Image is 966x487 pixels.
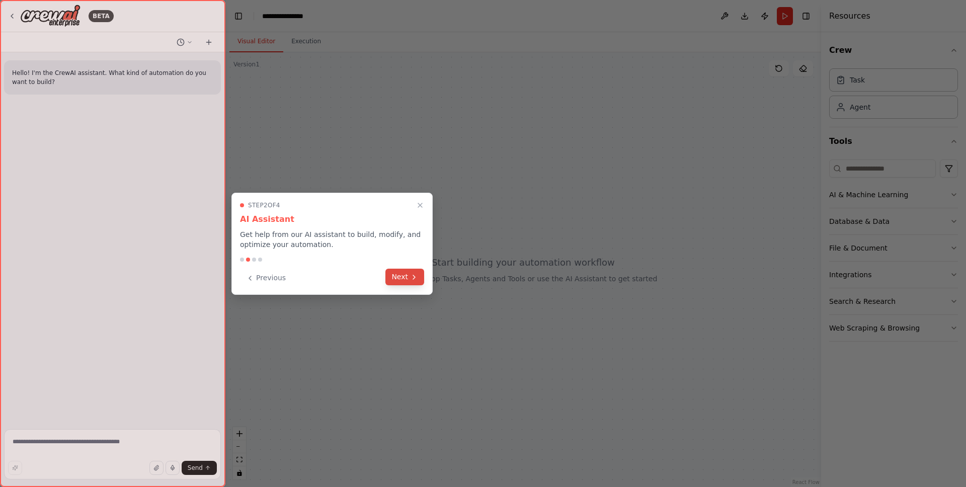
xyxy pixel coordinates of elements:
[240,229,424,250] p: Get help from our AI assistant to build, modify, and optimize your automation.
[385,269,424,285] button: Next
[240,213,424,225] h3: AI Assistant
[248,201,280,209] span: Step 2 of 4
[231,9,246,23] button: Hide left sidebar
[240,270,292,286] button: Previous
[414,199,426,211] button: Close walkthrough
